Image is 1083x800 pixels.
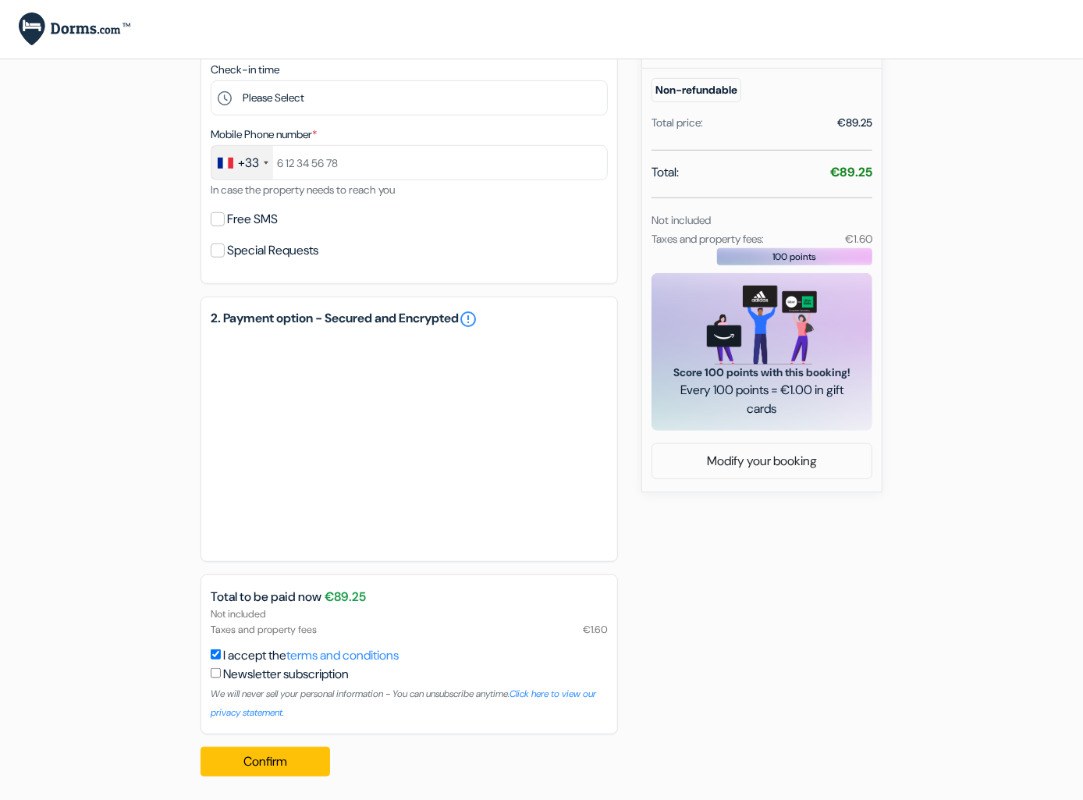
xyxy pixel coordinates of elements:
[837,115,872,131] div: €89.25
[201,606,617,636] div: Not included Taxes and property fees
[227,208,278,230] label: Free SMS
[845,232,872,246] small: €1.60
[583,622,608,637] span: €1.60
[286,647,399,663] a: terms and conditions
[211,146,273,180] div: France: +33
[652,446,872,476] a: Modify your booking
[211,588,321,606] span: Total to be paid now
[652,115,703,131] div: Total price:
[652,232,764,246] small: Taxes and property fees:
[211,126,317,143] label: Mobile Phone number
[707,286,817,364] img: gift_card_hero_new.png
[208,332,611,552] iframe: Secure payment input frame
[830,164,872,180] strong: €89.25
[211,310,608,329] h5: 2. Payment option - Secured and Encrypted
[773,250,817,264] span: 100 points
[652,78,741,102] small: Non-refundable
[211,62,279,78] label: Check-in time
[201,747,330,777] button: Confirm
[211,183,395,197] small: In case the property needs to reach you
[325,588,366,606] span: €89.25
[652,213,711,227] small: Not included
[670,381,854,418] span: Every 100 points = €1.00 in gift cards
[211,688,596,719] a: Click here to view our privacy statement.
[670,364,854,381] span: Score 100 points with this booking!
[211,145,608,180] input: 6 12 34 56 78
[223,665,349,684] label: Newsletter subscription
[459,310,478,329] a: error_outline
[19,12,130,46] img: Dorms.com
[652,163,679,182] span: Total:
[238,154,259,172] div: +33
[227,240,318,261] label: Special Requests
[223,646,399,665] label: I accept the
[211,688,596,719] small: We will never sell your personal information - You can unsubscribe anytime.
